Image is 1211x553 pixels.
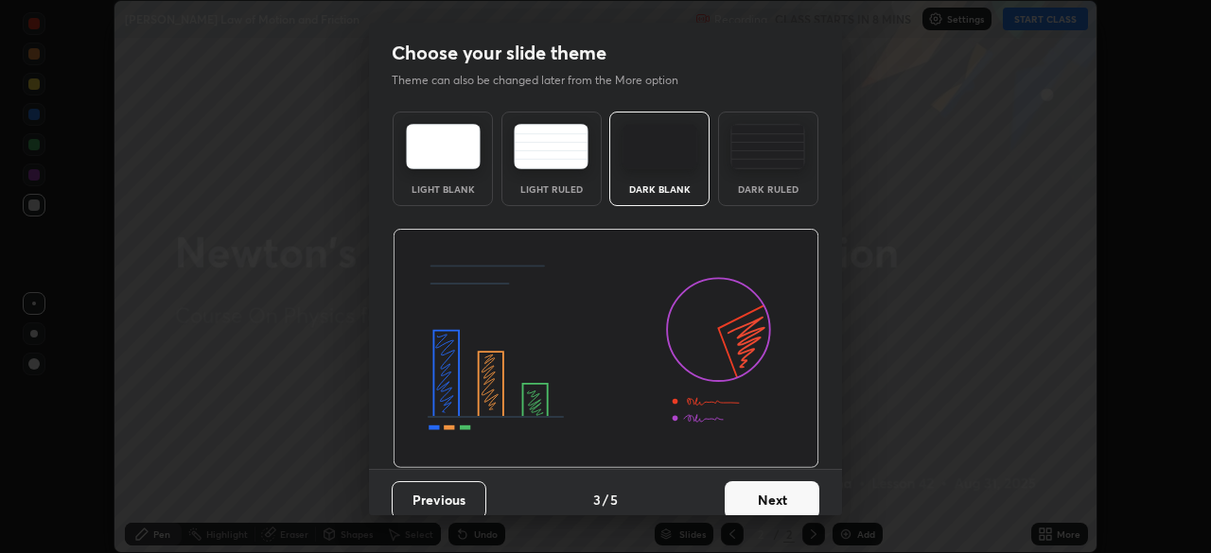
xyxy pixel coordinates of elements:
h2: Choose your slide theme [392,41,606,65]
img: darkThemeBanner.d06ce4a2.svg [393,229,819,469]
h4: 3 [593,490,601,510]
div: Light Blank [405,184,481,194]
h4: / [603,490,608,510]
div: Dark Ruled [730,184,806,194]
img: lightRuledTheme.5fabf969.svg [514,124,588,169]
div: Dark Blank [622,184,697,194]
div: Light Ruled [514,184,589,194]
h4: 5 [610,490,618,510]
img: lightTheme.e5ed3b09.svg [406,124,481,169]
p: Theme can also be changed later from the More option [392,72,698,89]
img: darkRuledTheme.de295e13.svg [730,124,805,169]
button: Previous [392,481,486,519]
img: darkTheme.f0cc69e5.svg [623,124,697,169]
button: Next [725,481,819,519]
